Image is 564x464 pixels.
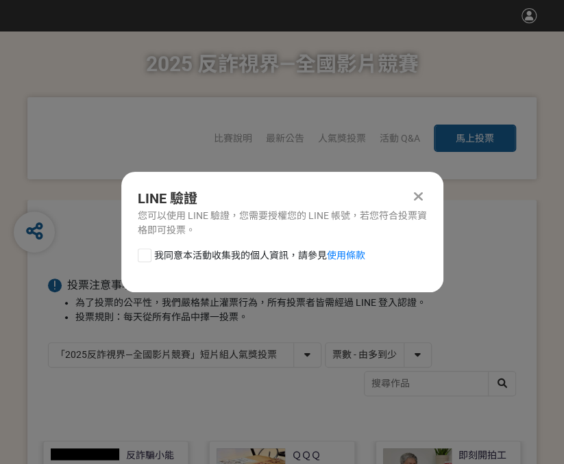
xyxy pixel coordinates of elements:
input: 搜尋作品 [365,372,515,396]
span: 人氣獎投票 [318,133,366,144]
li: 為了投票的公平性，我們嚴格禁止灌票行為，所有投票者皆需經過 LINE 登入認證。 [75,296,516,310]
li: 投票規則：每天從所有作品中擇一投票。 [75,310,516,324]
button: 馬上投票 [434,125,516,152]
a: 使用條款 [327,250,365,261]
div: 您可以使用 LINE 驗證，您需要授權您的 LINE 帳號，若您符合投票資格即可投票。 [138,209,427,237]
span: 投票注意事項 [67,279,133,292]
a: 比賽說明 [214,133,252,144]
a: 最新公告 [266,133,304,144]
h1: 2025 反詐視界—全國影片競賽 [146,31,419,97]
div: ＱＱＱ [292,448,321,463]
a: 活動 Q&A [380,133,420,144]
div: LINE 驗證 [138,188,427,209]
span: 馬上投票 [456,133,494,144]
span: 我同意本活動收集我的個人資訊，請參見 [154,248,365,263]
